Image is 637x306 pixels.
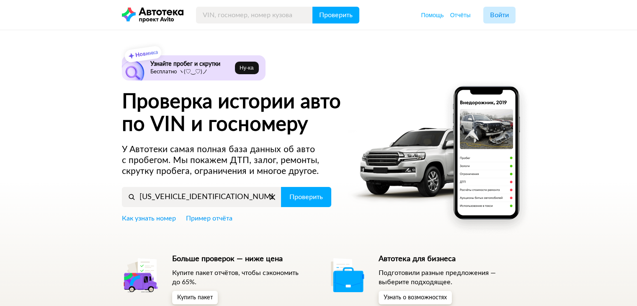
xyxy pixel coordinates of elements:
button: Узнать о возможностях [379,291,452,304]
span: Помощь [421,12,444,18]
p: Подготовили разные предложения — выберите подходящее. [379,268,516,287]
span: Купить пакет [177,295,213,301]
a: Как узнать номер [122,214,176,223]
a: Помощь [421,11,444,19]
h1: Проверка истории авто по VIN и госномеру [122,91,372,136]
button: Войти [483,7,516,23]
span: Проверить [319,12,353,18]
p: Купите пакет отчётов, чтобы сэкономить до 65%. [172,268,309,287]
h5: Больше проверок — ниже цена [172,254,309,264]
button: Проверить [281,187,331,207]
span: Войти [490,12,509,18]
h6: Узнайте пробег и скрутки [150,60,232,68]
strong: Новинка [135,49,158,58]
p: Бесплатно ヽ(♡‿♡)ノ [150,69,232,75]
button: Проверить [312,7,359,23]
span: Отчёты [450,12,471,18]
h5: Автотека для бизнеса [379,254,516,264]
span: Ну‑ка [240,65,253,71]
a: Пример отчёта [186,214,232,223]
a: Отчёты [450,11,471,19]
input: VIN, госномер, номер кузова [196,7,313,23]
span: Проверить [289,194,323,200]
p: У Автотеки самая полная база данных об авто с пробегом. Мы покажем ДТП, залог, ремонты, скрутку п... [122,144,332,177]
span: Узнать о возможностях [384,295,447,301]
input: VIN, госномер, номер кузова [122,187,281,207]
button: Купить пакет [172,291,218,304]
